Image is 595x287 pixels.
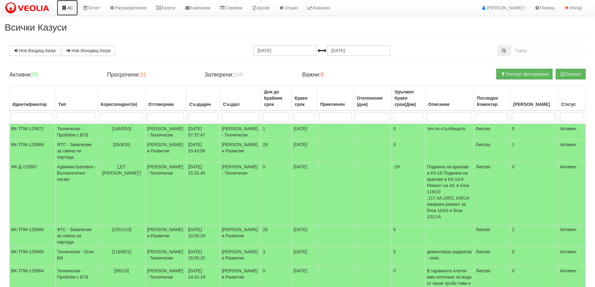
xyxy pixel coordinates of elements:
[319,100,352,109] div: Приключен
[476,126,490,131] span: Липсва
[558,225,585,247] td: Активен
[102,164,141,176] span: [„ЕТ [PERSON_NAME]“]
[392,225,425,247] td: 0
[292,124,317,140] td: [DATE]
[220,140,261,162] td: [PERSON_NAME] и Развитие
[354,86,392,111] th: Отклонение (дни): No sort applied, activate to apply an ascending sort
[556,69,586,79] button: Експорт
[220,162,261,225] td: [PERSON_NAME] - Технически
[317,86,354,111] th: Приключен: No sort applied, activate to apply an ascending sort
[292,225,317,247] td: [DATE]
[427,164,472,220] p: Подмяна на кранове в KII-15 Подмяна на кранове в KII-14-6 Ремонт на АС в блок 116/10 ,117.4А,155/...
[510,225,558,247] td: 1
[263,164,265,169] span: 0
[112,227,131,232] span: [155/1/10]
[476,94,509,109] div: Последен Коментар
[98,86,145,111] th: Кореспондент(и): No sort applied, activate to apply an ascending sort
[392,247,425,266] td: 0
[57,100,96,109] div: Тип
[558,247,585,266] td: Активен
[10,162,55,225] td: ИК-Д-125867
[263,249,265,254] span: 3
[55,225,98,247] td: ФТС - Заявление за смяна на партида
[355,94,390,109] div: Отклонение (дни)
[186,86,220,111] th: Създаден: No sort applied, activate to apply an ascending sort
[222,100,259,109] div: Създал
[512,100,556,109] div: [PERSON_NAME]
[146,86,186,111] th: Отговорник: No sort applied, activate to apply an ascending sort
[263,142,268,147] span: 28
[321,72,324,78] b: 0
[147,100,185,109] div: Отговорник
[55,247,98,266] td: Технически - Опис ВИ
[511,45,586,56] input: Търсене по Идентификатор, Бл/Вх/Ап, Тип, Описание, Моб. Номер, Имейл, Файл, Коментар,
[140,72,146,78] b: 21
[263,227,268,232] span: 28
[558,124,585,140] td: Активен
[186,247,220,266] td: [DATE] 15:05:25
[427,126,472,132] p: теч по стълбището
[55,140,98,162] td: ФТС - Заявление за смяна на партида
[263,126,265,131] span: 1
[5,2,52,15] img: VeoliaLogo.png
[392,162,425,225] td: -29
[114,268,129,273] span: [56/1/3]
[146,140,186,162] td: [PERSON_NAME] и Развитие
[188,100,218,109] div: Създаден
[510,247,558,266] td: 0
[558,162,585,225] td: Активен
[496,69,553,79] button: Експорт филтрирани
[302,72,390,78] h4: Важни:
[9,45,61,56] a: Нов Входящ Казус
[474,86,510,111] th: Последен Коментар: No sort applied, activate to apply an ascending sort
[186,162,220,225] td: [DATE] 15:31:45
[10,124,55,140] td: ВК-ТПМ-125872
[392,140,425,162] td: 0
[234,72,243,78] b: 160
[146,124,186,140] td: [PERSON_NAME] - Технически
[558,86,585,111] th: Статус: No sort applied, activate to apply an ascending sort
[292,162,317,225] td: [DATE]
[220,124,261,140] td: [PERSON_NAME] - Технически
[558,140,585,162] td: Активен
[146,247,186,266] td: [PERSON_NAME] - Технически
[55,124,98,140] td: Технически - Проблем с БГВ
[146,162,186,225] td: [PERSON_NAME] - Технически
[292,140,317,162] td: [DATE]
[100,100,144,109] div: Кореспондент(и)
[425,86,474,111] th: Описание: No sort applied, activate to apply an ascending sort
[55,86,98,111] th: Тип: No sort applied, activate to apply an ascending sort
[510,124,558,140] td: 0
[146,225,186,247] td: [PERSON_NAME] и Развитие
[476,268,490,273] span: Липсва
[186,140,220,162] td: [DATE] 15:43:08
[10,140,55,162] td: ВК-ТПМ-125868
[186,124,220,140] td: [DATE] 07:37:47
[205,72,293,78] h4: Затворени:
[560,100,584,109] div: Статус
[427,100,472,109] div: Описание
[10,225,55,247] td: ВК-ТПМ-125866
[220,225,261,247] td: [PERSON_NAME] и Развитие
[476,227,490,232] span: Липсва
[32,72,38,78] b: 55
[113,142,130,147] span: [55/9/16]
[220,86,261,111] th: Създал: No sort applied, activate to apply an ascending sort
[392,124,425,140] td: 0
[11,100,53,109] div: Идентификатор
[5,22,590,32] h2: Всички Казуси
[261,86,292,111] th: Дни до Крайния срок: No sort applied, activate to apply an ascending sort
[107,72,195,78] h4: Просрочени:
[112,249,131,254] span: [116/9/21]
[293,94,315,109] div: Краен срок
[476,164,490,169] span: Липсва
[220,247,261,266] td: [PERSON_NAME] и Развитие
[292,247,317,266] td: [DATE]
[186,225,220,247] td: [DATE] 15:05:29
[10,247,55,266] td: ВК-ТПМ-125865
[112,126,131,131] span: [146/3/53]
[392,86,425,111] th: Удължен Краен срок(Дни): No sort applied, activate to apply an ascending sort
[510,86,558,111] th: Брой Файлове: No sort applied, activate to apply an ascending sort
[393,87,424,109] div: Удължен Краен срок(Дни)
[510,140,558,162] td: 1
